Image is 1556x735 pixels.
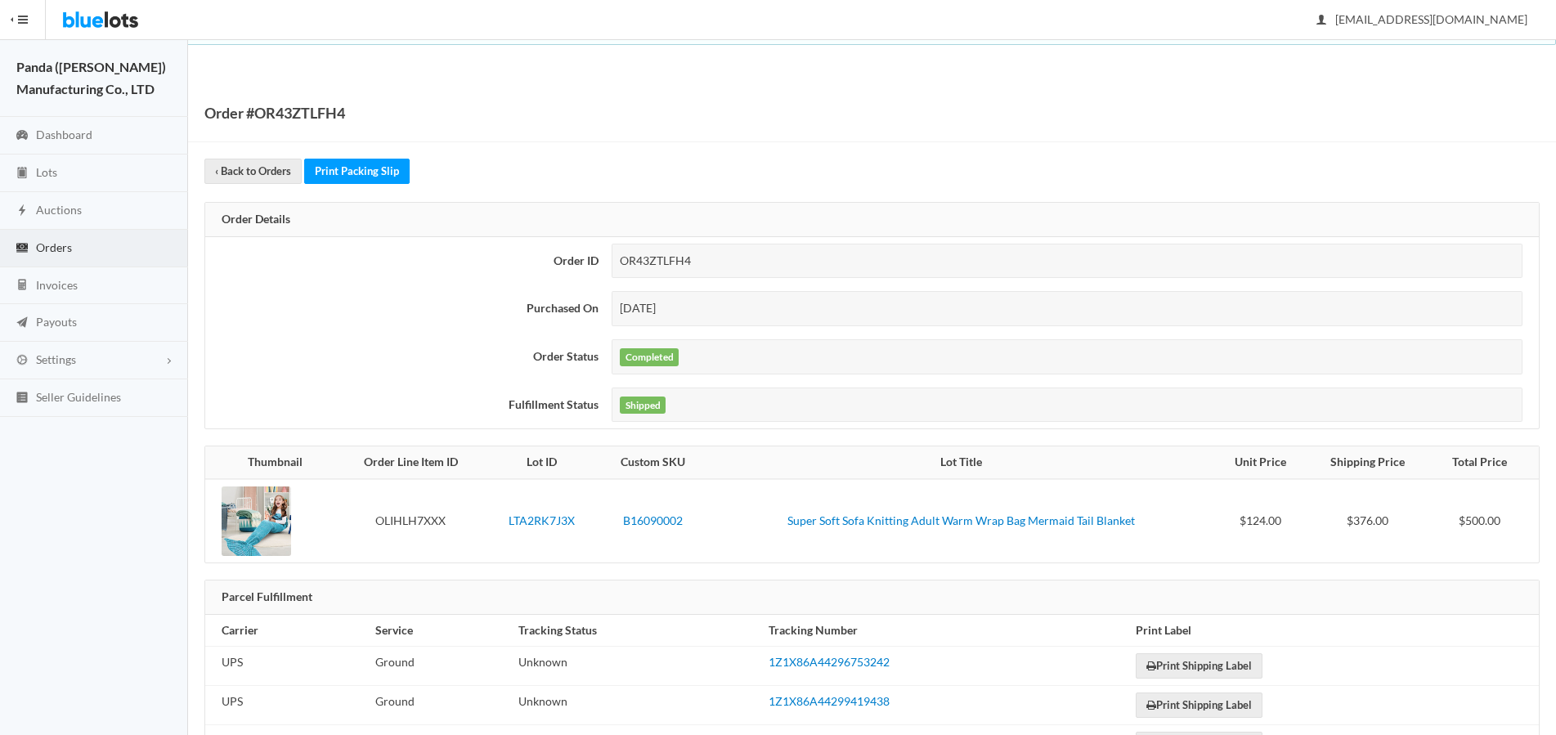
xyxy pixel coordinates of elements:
th: Unit Price [1215,446,1306,479]
span: Auctions [36,203,82,217]
span: [EMAIL_ADDRESS][DOMAIN_NAME] [1317,12,1527,26]
th: Tracking Number [762,615,1129,647]
td: Unknown [512,647,762,686]
a: Print Shipping Label [1136,653,1262,679]
a: B16090002 [623,513,683,527]
div: Order Details [205,203,1539,237]
th: Shipping Price [1306,446,1429,479]
div: Parcel Fulfillment [205,580,1539,615]
ion-icon: list box [14,391,30,406]
a: Super Soft Sofa Knitting Adult Warm Wrap Bag Mermaid Tail Blanket [787,513,1135,527]
a: LTA2RK7J3X [509,513,575,527]
ion-icon: paper plane [14,316,30,331]
label: Completed [620,348,679,366]
th: Order Line Item ID [335,446,487,479]
th: Order ID [205,237,605,285]
th: Tracking Status [512,615,762,647]
th: Carrier [205,615,369,647]
ion-icon: cash [14,241,30,257]
label: Shipped [620,397,666,415]
span: Settings [36,352,76,366]
div: OR43ZTLFH4 [612,244,1522,279]
span: Seller Guidelines [36,390,121,404]
th: Purchased On [205,285,605,333]
ion-icon: cog [14,353,30,369]
ion-icon: clipboard [14,166,30,182]
td: UPS [205,686,369,725]
span: Orders [36,240,72,254]
a: 1Z1X86A44296753242 [769,655,890,669]
th: Custom SKU [598,446,707,479]
strong: Panda ([PERSON_NAME]) Manufacturing Co., LTD [16,59,166,96]
ion-icon: calculator [14,278,30,294]
td: $376.00 [1306,479,1429,562]
th: Thumbnail [205,446,335,479]
th: Total Price [1429,446,1539,479]
th: Fulfillment Status [205,381,605,429]
td: OLIHLH7XXX [335,479,487,562]
th: Order Status [205,333,605,381]
ion-icon: speedometer [14,128,30,144]
td: UPS [205,647,369,686]
ion-icon: person [1313,13,1330,29]
a: Print Shipping Label [1136,692,1262,718]
td: $124.00 [1215,479,1306,562]
span: Invoices [36,278,78,292]
td: Ground [369,686,512,725]
th: Print Label [1129,615,1539,647]
span: Payouts [36,315,77,329]
a: ‹ Back to Orders [204,159,302,184]
a: 1Z1X86A44299419438 [769,694,890,708]
th: Service [369,615,512,647]
span: Dashboard [36,128,92,141]
td: $500.00 [1429,479,1539,562]
td: Ground [369,647,512,686]
th: Lot ID [487,446,599,479]
h1: Order #OR43ZTLFH4 [204,101,345,125]
div: [DATE] [612,291,1522,326]
a: Print Packing Slip [304,159,410,184]
ion-icon: flash [14,204,30,219]
span: Lots [36,165,57,179]
td: Unknown [512,686,762,725]
th: Lot Title [707,446,1215,479]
